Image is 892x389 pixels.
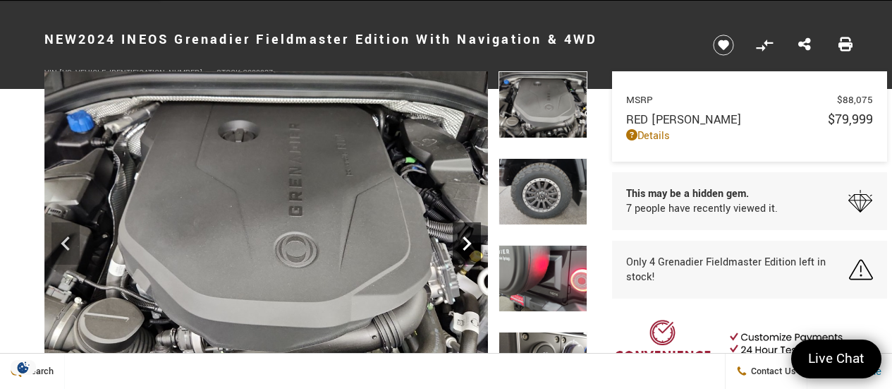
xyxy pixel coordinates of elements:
span: This may be a hidden gem. [626,186,778,201]
button: Save vehicle [708,34,739,56]
span: MSRP [626,93,837,107]
span: G022237 [243,68,273,78]
span: Live Chat [801,349,872,369]
a: MSRP $88,075 [626,93,873,107]
span: 7 people have recently viewed it. [626,201,778,216]
a: Live Chat [791,340,881,378]
h1: 2024 INEOS Grenadier Fieldmaster Edition With Navigation & 4WD [44,11,690,68]
img: New 2024 Gray INEOS Fieldmaster Edition image 31 [499,158,587,225]
a: Share this New 2024 INEOS Grenadier Fieldmaster Edition With Navigation & 4WD [798,36,811,54]
section: Click to Open Cookie Consent Modal [7,360,39,375]
img: Opt-Out Icon [7,360,39,375]
strong: New [44,30,79,49]
div: Previous [51,222,80,265]
img: New 2024 Gray INEOS Fieldmaster Edition image 30 [499,71,587,138]
img: New 2024 Gray INEOS Fieldmaster Edition image 32 [499,245,587,312]
a: Red [PERSON_NAME] $79,999 [626,110,873,128]
span: [US_VEHICLE_IDENTIFICATION_NUMBER] [59,68,202,78]
span: Contact Us [747,365,796,378]
button: Compare vehicle [754,35,775,56]
a: Details [626,128,873,143]
div: Next [453,222,481,265]
span: Only 4 Grenadier Fieldmaster Edition left in stock! [626,255,849,285]
span: Red [PERSON_NAME] [626,112,828,128]
span: $79,999 [828,110,873,128]
a: Print this New 2024 INEOS Grenadier Fieldmaster Edition With Navigation & 4WD [838,36,853,54]
span: $88,075 [837,93,873,107]
span: VIN: [44,68,59,78]
span: Stock: [216,68,243,78]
